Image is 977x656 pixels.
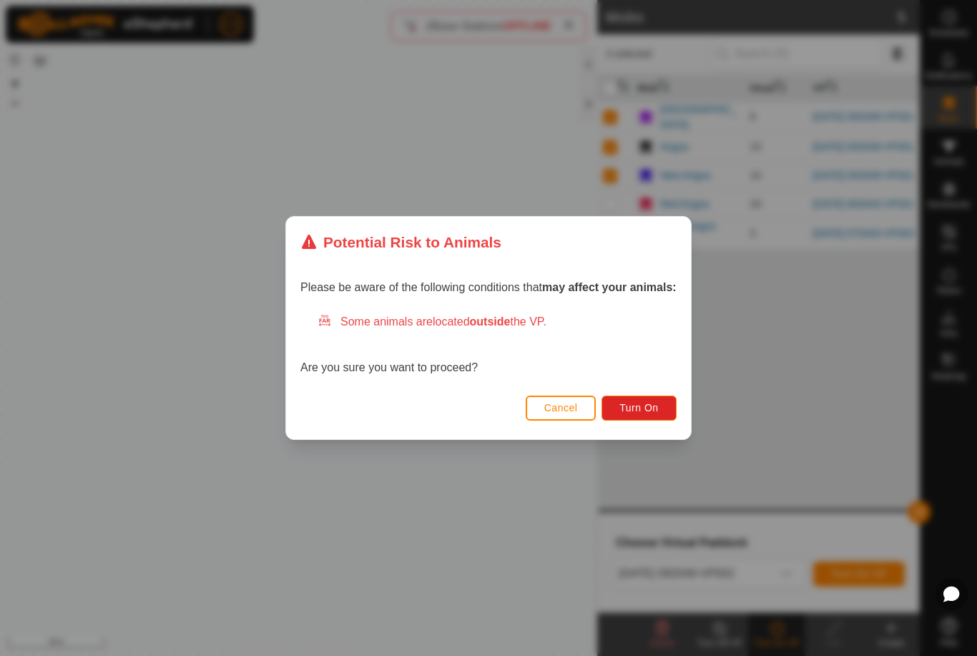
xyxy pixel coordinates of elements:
[300,281,677,293] span: Please be aware of the following conditions that
[433,315,546,328] span: located the VP.
[300,231,501,253] div: Potential Risk to Animals
[300,313,677,376] div: Are you sure you want to proceed?
[542,281,677,293] strong: may affect your animals:
[602,396,677,421] button: Turn On
[620,402,659,413] span: Turn On
[544,402,578,413] span: Cancel
[470,315,511,328] strong: outside
[318,313,677,331] div: Some animals are
[526,396,596,421] button: Cancel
